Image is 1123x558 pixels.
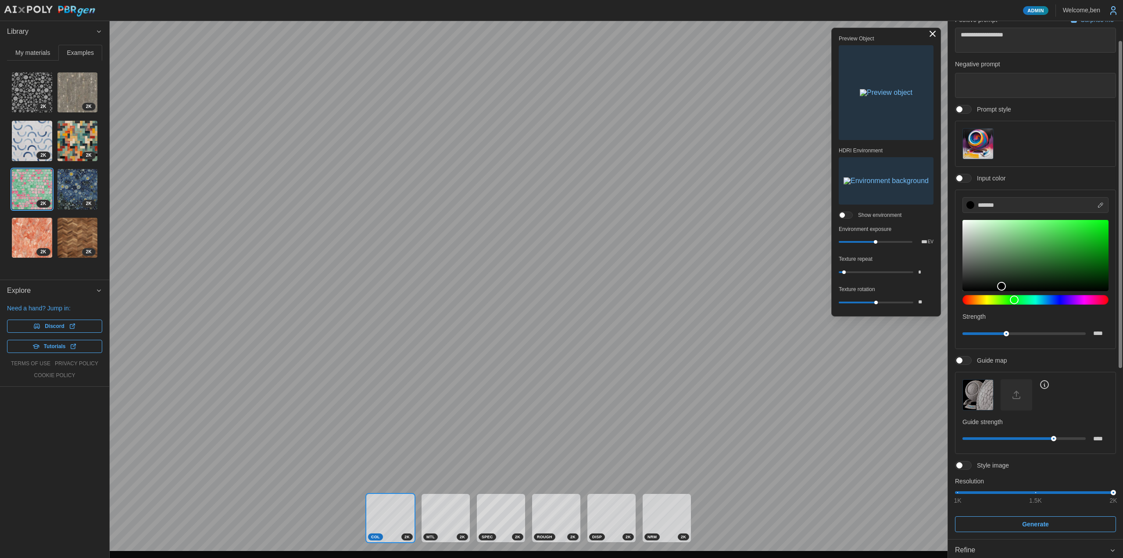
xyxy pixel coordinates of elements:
p: EV [928,240,933,244]
p: Environment exposure [839,226,933,233]
p: Strength [962,312,1109,321]
span: My materials [15,50,50,56]
a: terms of use [11,360,50,367]
p: Guide strength [962,418,1109,426]
span: Prompt style [972,105,1011,114]
span: 2 K [86,103,92,110]
img: 7W30H3GteWHjCkbJfp3T [57,218,98,258]
a: 3lq3cu2JvZiq5bUSymgG2K [11,120,53,162]
span: 2 K [460,534,465,540]
p: Texture rotation [839,286,933,293]
img: Guide map [963,380,993,410]
img: Prompt style [963,129,993,159]
span: 2 K [40,200,46,207]
p: Need a hand? Jump in: [7,304,102,313]
span: 2 K [40,103,46,110]
p: Resolution [955,477,1116,486]
p: Preview Object [839,35,933,43]
span: NRM [647,534,657,540]
p: Welcome, ben [1063,6,1100,14]
button: Toggle viewport controls [926,28,939,40]
a: 7W30H3GteWHjCkbJfp3T2K [57,217,98,259]
span: 2 K [86,152,92,159]
button: Environment background [839,157,933,205]
a: 7fsCwJiRL3kBdwDnQniT2K [57,120,98,162]
img: nNLoz7BvrHNDGsIkGEWe [12,218,52,258]
img: AIxPoly PBRgen [4,5,96,17]
span: Library [7,21,96,43]
span: Explore [7,280,96,302]
span: Show environment [853,212,901,219]
a: ngI1gUpNHaJX3lyJoShn2K [57,72,98,113]
span: MTL [426,534,435,540]
span: 2 K [40,152,46,159]
a: nNLoz7BvrHNDGsIkGEWe2K [11,217,53,259]
button: Guide map [962,379,994,410]
button: Preview object [839,45,933,140]
p: Negative prompt [955,60,1116,68]
span: 2 K [570,534,576,540]
span: 2 K [404,534,410,540]
span: 2 K [86,200,92,207]
img: rmQvcRwbNSCJEe6pTfJC [12,169,52,209]
button: Generate [955,516,1116,532]
a: KVb5AZZcm50jiSgLad2X2K [11,72,53,113]
span: Input color [972,174,1005,183]
a: rmQvcRwbNSCJEe6pTfJC2K [11,169,53,210]
img: Preview object [860,89,912,96]
img: KVb5AZZcm50jiSgLad2X [12,72,52,113]
span: Style image [972,461,1009,470]
span: Discord [45,320,64,332]
span: 2 K [681,534,686,540]
img: 3lq3cu2JvZiq5bUSymgG [12,121,52,161]
span: DISP [592,534,602,540]
span: 2 K [515,534,520,540]
img: ngI1gUpNHaJX3lyJoShn [57,72,98,113]
img: 3E0UQC95wUp78nkCzAdU [57,169,98,209]
span: ROUGH [537,534,552,540]
div: Refine [955,545,1109,556]
span: Guide map [972,356,1007,365]
span: Generate [1022,517,1049,532]
a: 3E0UQC95wUp78nkCzAdU2K [57,169,98,210]
a: Discord [7,320,102,333]
span: Tutorials [44,340,66,353]
a: cookie policy [34,372,75,379]
span: COL [371,534,380,540]
span: Examples [67,50,94,56]
img: Environment background [844,177,929,184]
span: SPEC [482,534,493,540]
img: 7fsCwJiRL3kBdwDnQniT [57,121,98,161]
p: HDRI Environment [839,147,933,155]
span: Admin [1027,7,1044,14]
a: Tutorials [7,340,102,353]
span: 2 K [86,248,92,256]
p: Texture repeat [839,256,933,263]
span: 2 K [626,534,631,540]
button: Prompt style [962,128,994,159]
span: 2 K [40,248,46,256]
a: privacy policy [55,360,98,367]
